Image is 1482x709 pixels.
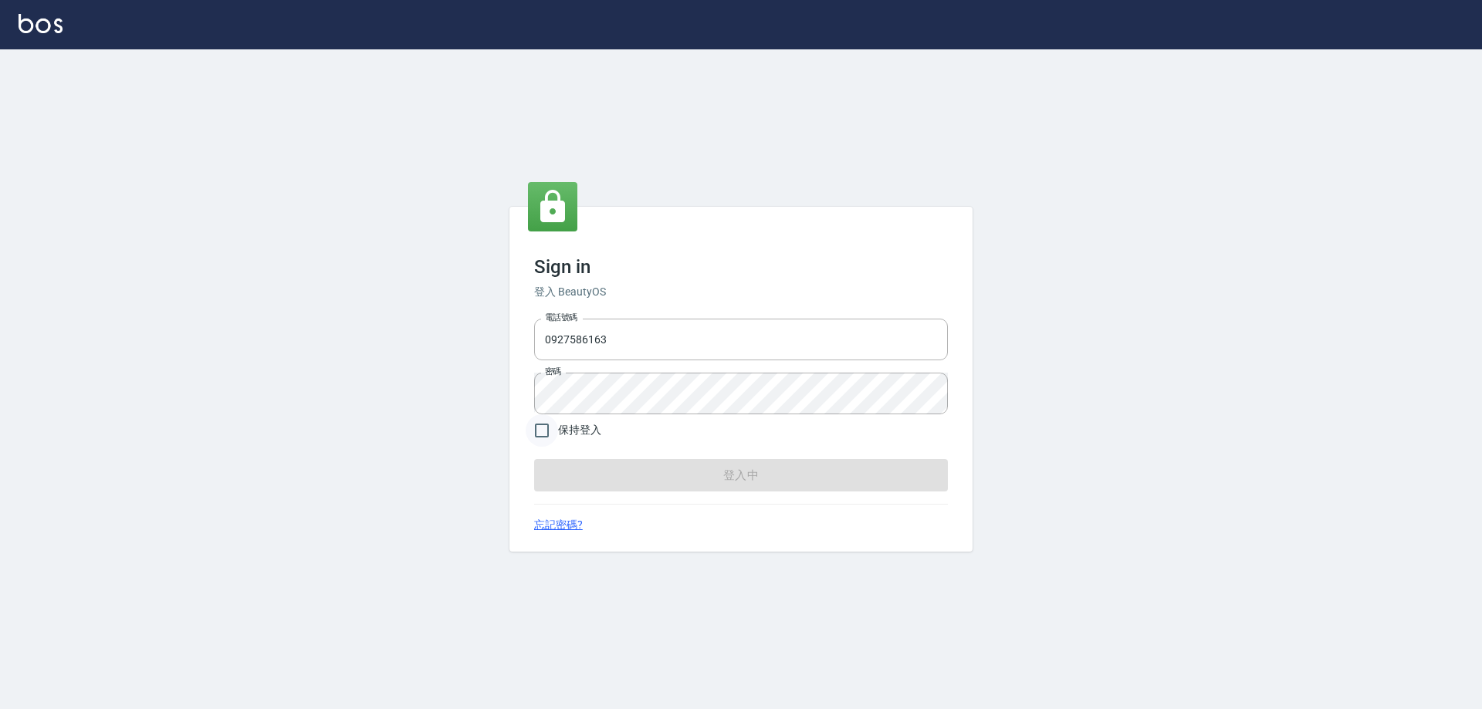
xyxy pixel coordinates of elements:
a: 忘記密碼? [534,517,583,533]
span: 保持登入 [558,422,601,438]
label: 密碼 [545,366,561,377]
h3: Sign in [534,256,948,278]
img: Logo [19,14,63,33]
h6: 登入 BeautyOS [534,284,948,300]
label: 電話號碼 [545,312,577,323]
